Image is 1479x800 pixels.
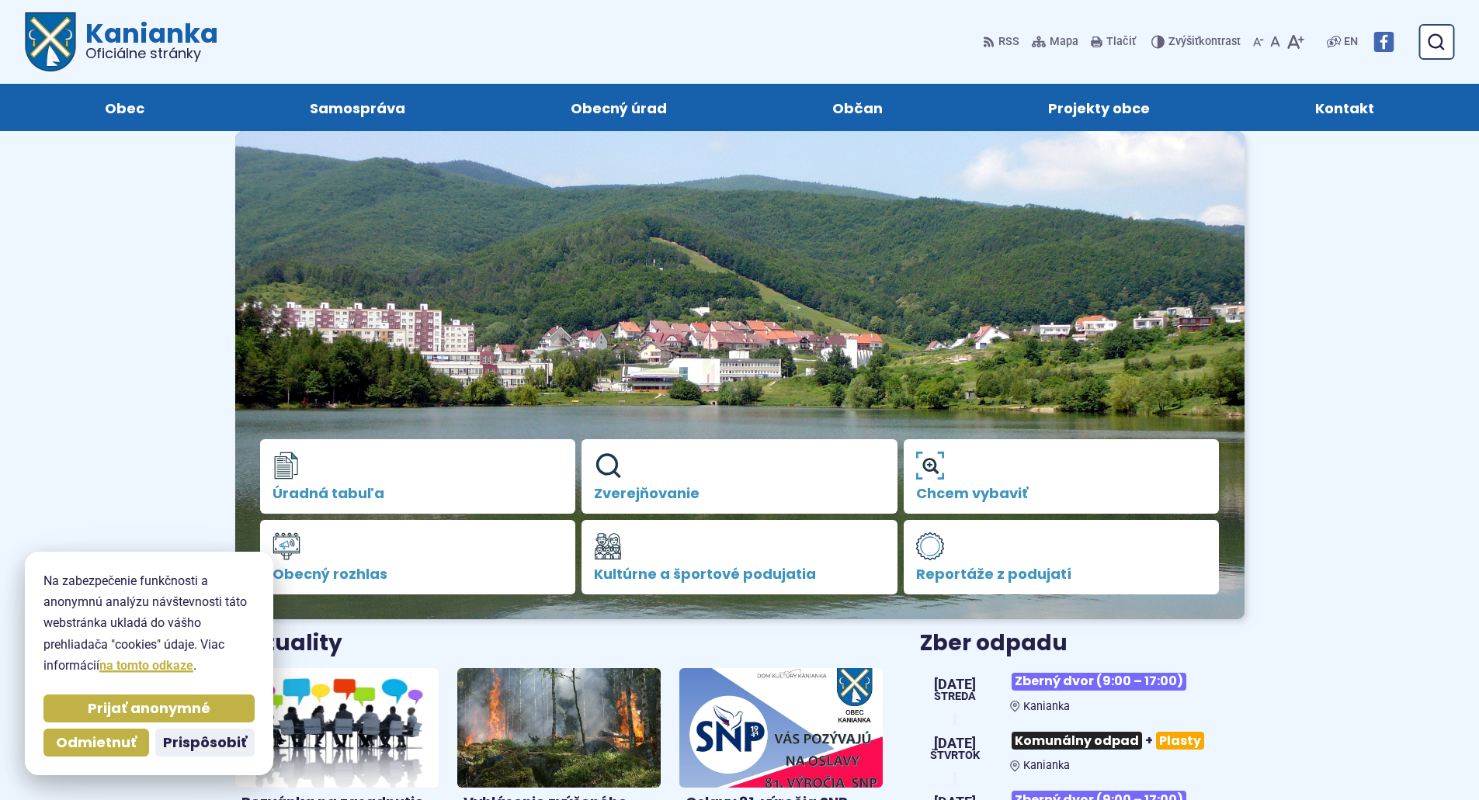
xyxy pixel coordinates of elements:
[242,84,472,131] a: Samospráva
[56,734,137,752] span: Odmietnuť
[105,84,144,131] span: Obec
[934,677,976,691] span: [DATE]
[904,439,1220,514] a: Chcem vybaviť
[1012,673,1186,691] span: Zberný dvor (9:00 – 17:00)
[1283,26,1307,58] button: Zväčšiť veľkosť písma
[582,520,897,594] a: Kultúrne a športové podujatia
[1010,726,1244,756] h3: +
[1156,732,1204,750] span: Plasty
[260,520,576,594] a: Obecný rozhlas
[916,486,1207,501] span: Chcem vybaviť
[1248,84,1442,131] a: Kontakt
[904,520,1220,594] a: Reportáže z podujatí
[920,726,1244,772] a: Komunálny odpad+Plasty Kanianka [DATE] štvrtok
[1106,36,1136,49] span: Tlačiť
[310,84,405,131] span: Samospráva
[1023,700,1070,713] span: Kanianka
[981,84,1217,131] a: Projekty obce
[1250,26,1267,58] button: Zmenšiť veľkosť písma
[163,734,247,752] span: Prispôsobiť
[920,667,1244,713] a: Zberný dvor (9:00 – 17:00) Kanianka [DATE] streda
[582,439,897,514] a: Zverejňovanie
[99,658,193,673] a: na tomto odkaze
[43,570,255,676] p: Na zabezpečenie funkčnosti a anonymnú analýzu návštevnosti táto webstránka ukladá do vášho prehli...
[1267,26,1283,58] button: Nastaviť pôvodnú veľkosť písma
[88,700,210,718] span: Prijať anonymné
[25,12,76,71] img: Prejsť na domovskú stránku
[235,632,342,656] h3: Aktuality
[920,632,1244,656] h3: Zber odpadu
[155,729,255,757] button: Prispôsobiť
[273,566,564,582] span: Obecný rozhlas
[916,566,1207,582] span: Reportáže z podujatí
[1023,759,1070,772] span: Kanianka
[85,47,218,61] span: Oficiálne stránky
[1373,32,1394,52] img: Prejsť na Facebook stránku
[1012,732,1142,750] span: Komunálny odpad
[1029,26,1081,58] a: Mapa
[930,736,980,750] span: [DATE]
[503,84,734,131] a: Obecný úrad
[43,729,149,757] button: Odmietnuť
[43,694,255,722] button: Prijať anonymné
[1341,33,1361,51] a: EN
[930,750,980,761] span: štvrtok
[37,84,211,131] a: Obec
[25,12,218,71] a: Logo Kanianka, prejsť na domovskú stránku.
[76,20,218,61] h1: Kanianka
[273,486,564,501] span: Úradná tabuľa
[1344,33,1358,51] span: EN
[983,26,1022,58] a: RSS
[998,33,1019,51] span: RSS
[1168,35,1199,48] span: Zvýšiť
[1088,26,1139,58] button: Tlačiť
[594,486,885,501] span: Zverejňovanie
[934,691,976,702] span: streda
[1168,36,1241,49] span: kontrast
[1050,33,1078,51] span: Mapa
[594,566,885,582] span: Kultúrne a športové podujatia
[832,84,883,131] span: Občan
[1315,84,1374,131] span: Kontakt
[260,439,576,514] a: Úradná tabuľa
[571,84,667,131] span: Obecný úrad
[1048,84,1150,131] span: Projekty obce
[766,84,950,131] a: Občan
[1151,26,1244,58] button: Zvýšiťkontrast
